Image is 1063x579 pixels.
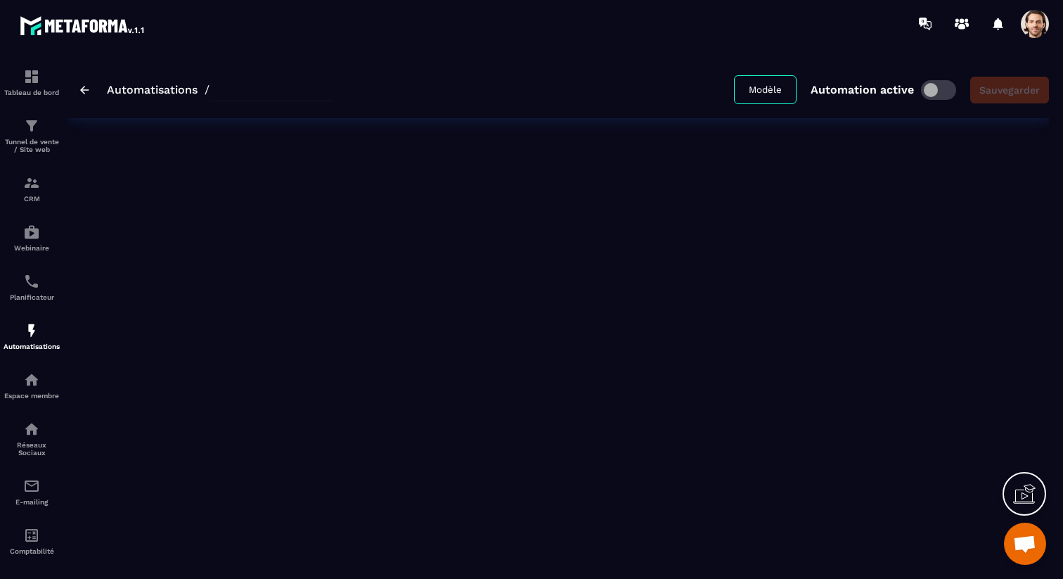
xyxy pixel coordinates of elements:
img: social-network [23,421,40,438]
p: Webinaire [4,244,60,252]
a: social-networksocial-networkRéseaux Sociaux [4,410,60,467]
img: automations [23,322,40,339]
a: formationformationCRM [4,164,60,213]
button: Modèle [734,75,797,104]
a: Automatisations [107,83,198,96]
a: automationsautomationsEspace membre [4,361,60,410]
p: Réseaux Sociaux [4,441,60,457]
p: E-mailing [4,498,60,506]
a: Ouvrir le chat [1004,523,1046,565]
img: formation [23,117,40,134]
p: Automatisations [4,343,60,350]
a: automationsautomationsWebinaire [4,213,60,262]
a: automationsautomationsAutomatisations [4,312,60,361]
img: logo [20,13,146,38]
a: schedulerschedulerPlanificateur [4,262,60,312]
p: Comptabilité [4,547,60,555]
a: emailemailE-mailing [4,467,60,516]
p: Planificateur [4,293,60,301]
p: Automation active [811,83,914,96]
p: CRM [4,195,60,203]
img: arrow [80,86,89,94]
img: scheduler [23,273,40,290]
img: formation [23,174,40,191]
span: / [205,83,210,96]
img: accountant [23,527,40,544]
img: automations [23,371,40,388]
a: formationformationTableau de bord [4,58,60,107]
p: Tunnel de vente / Site web [4,138,60,153]
p: Espace membre [4,392,60,400]
img: formation [23,68,40,85]
img: automations [23,224,40,241]
a: accountantaccountantComptabilité [4,516,60,566]
p: Tableau de bord [4,89,60,96]
img: email [23,478,40,495]
a: formationformationTunnel de vente / Site web [4,107,60,164]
